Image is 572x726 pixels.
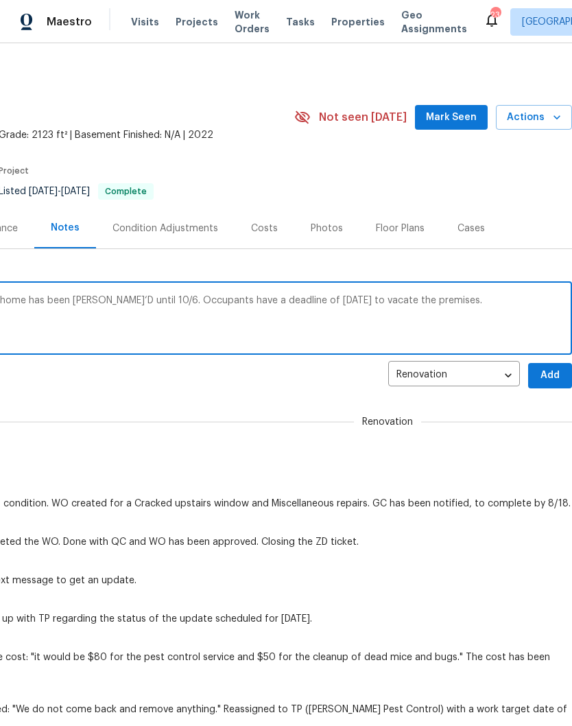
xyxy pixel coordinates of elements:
[176,15,218,29] span: Projects
[415,105,488,130] button: Mark Seen
[331,15,385,29] span: Properties
[507,109,561,126] span: Actions
[29,187,90,196] span: -
[528,363,572,388] button: Add
[251,222,278,235] div: Costs
[376,222,425,235] div: Floor Plans
[490,8,500,22] div: 23
[99,187,152,196] span: Complete
[354,415,421,429] span: Renovation
[388,359,520,393] div: Renovation
[401,8,467,36] span: Geo Assignments
[29,187,58,196] span: [DATE]
[112,222,218,235] div: Condition Adjustments
[51,221,80,235] div: Notes
[319,110,407,124] span: Not seen [DATE]
[61,187,90,196] span: [DATE]
[457,222,485,235] div: Cases
[47,15,92,29] span: Maestro
[235,8,270,36] span: Work Orders
[539,367,561,384] span: Add
[286,17,315,27] span: Tasks
[311,222,343,235] div: Photos
[131,15,159,29] span: Visits
[426,109,477,126] span: Mark Seen
[496,105,572,130] button: Actions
